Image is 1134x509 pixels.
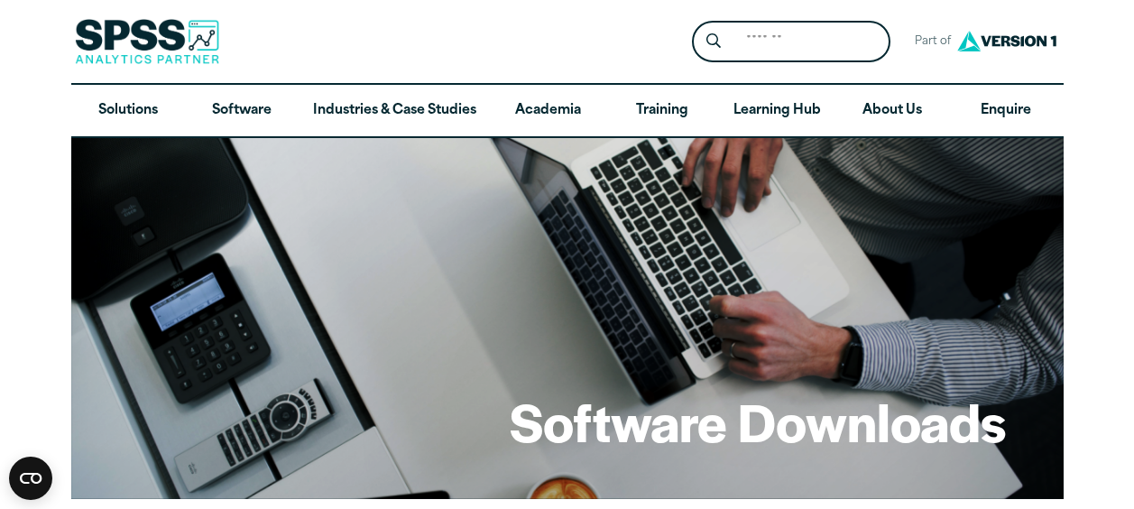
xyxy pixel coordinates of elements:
[9,457,52,500] svg: CookieBot Widget Icon
[905,29,953,55] span: Part of
[71,85,1064,137] nav: Desktop version of site main menu
[696,25,730,59] button: Search magnifying glass icon
[9,457,52,500] button: Open CMP widget
[949,85,1063,137] a: Enquire
[835,85,949,137] a: About Us
[491,85,604,137] a: Academia
[706,33,721,49] svg: Search magnifying glass icon
[71,85,185,137] a: Solutions
[604,85,718,137] a: Training
[953,24,1061,58] img: Version1 Logo
[185,85,299,137] a: Software
[75,19,219,64] img: SPSS Analytics Partner
[692,21,890,63] form: Site Header Search Form
[299,85,491,137] a: Industries & Case Studies
[510,386,1006,457] h1: Software Downloads
[719,85,835,137] a: Learning Hub
[9,457,52,500] div: CookieBot Widget Contents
